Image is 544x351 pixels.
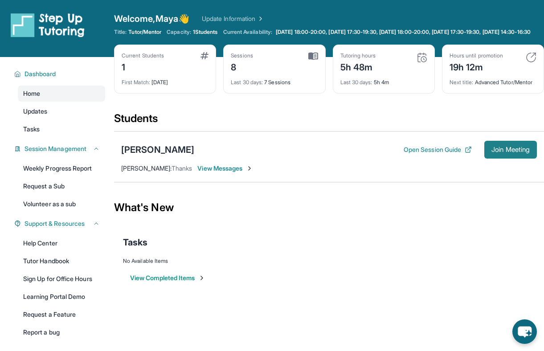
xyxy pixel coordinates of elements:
div: [DATE] [122,73,209,86]
span: Welcome, Maya 👋 [114,12,189,25]
span: Last 30 days : [231,79,263,86]
a: Report a bug [18,324,105,340]
img: card [417,52,427,63]
button: Session Management [21,144,100,153]
span: [DATE] 18:00-20:00, [DATE] 17:30-19:30, [DATE] 18:00-20:00, [DATE] 17:30-19:30, [DATE] 14:30-16:30 [276,29,531,36]
button: Join Meeting [484,141,537,159]
button: chat-button [512,319,537,344]
img: logo [11,12,85,37]
div: No Available Items [123,257,535,265]
a: Weekly Progress Report [18,160,105,176]
a: Learning Portal Demo [18,289,105,305]
span: Capacity: [167,29,191,36]
a: Tutor Handbook [18,253,105,269]
span: Home [23,89,40,98]
img: card [526,52,536,63]
button: Open Session Guide [404,145,472,154]
a: Home [18,86,105,102]
img: card [200,52,209,59]
span: Session Management [25,144,86,153]
button: Support & Resources [21,219,100,228]
a: Sign Up for Office Hours [18,271,105,287]
span: Title: [114,29,127,36]
a: Help Center [18,235,105,251]
span: Tasks [123,236,147,249]
a: Tasks [18,121,105,137]
span: Updates [23,107,48,116]
div: Current Students [122,52,164,59]
div: 5h 4m [340,73,427,86]
a: Request a Feature [18,306,105,322]
button: Dashboard [21,69,100,78]
span: Current Availability: [223,29,272,36]
img: card [308,52,318,60]
div: 7 Sessions [231,73,318,86]
div: What's New [114,188,544,227]
span: Join Meeting [491,147,530,152]
div: 8 [231,59,253,73]
div: [PERSON_NAME] [121,143,194,156]
a: [DATE] 18:00-20:00, [DATE] 17:30-19:30, [DATE] 18:00-20:00, [DATE] 17:30-19:30, [DATE] 14:30-16:30 [274,29,532,36]
div: 19h 12m [450,59,503,73]
span: Thanks [172,164,192,172]
span: Dashboard [25,69,56,78]
span: First Match : [122,79,150,86]
a: Update Information [202,14,264,23]
span: Tutor/Mentor [128,29,161,36]
span: 1 Students [193,29,218,36]
a: Request a Sub [18,178,105,194]
span: View Messages [197,164,253,173]
a: Updates [18,103,105,119]
span: Support & Resources [25,219,85,228]
span: Next title : [450,79,474,86]
button: View Completed Items [130,273,205,282]
div: Sessions [231,52,253,59]
div: Advanced Tutor/Mentor [450,73,536,86]
a: Volunteer as a sub [18,196,105,212]
img: Chevron Right [255,14,264,23]
span: Last 30 days : [340,79,372,86]
div: Students [114,111,544,131]
img: Chevron-Right [246,165,253,172]
div: 1 [122,59,164,73]
span: Tasks [23,125,40,134]
span: [PERSON_NAME] : [121,164,172,172]
div: Hours until promotion [450,52,503,59]
div: 5h 48m [340,59,376,73]
div: Tutoring hours [340,52,376,59]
